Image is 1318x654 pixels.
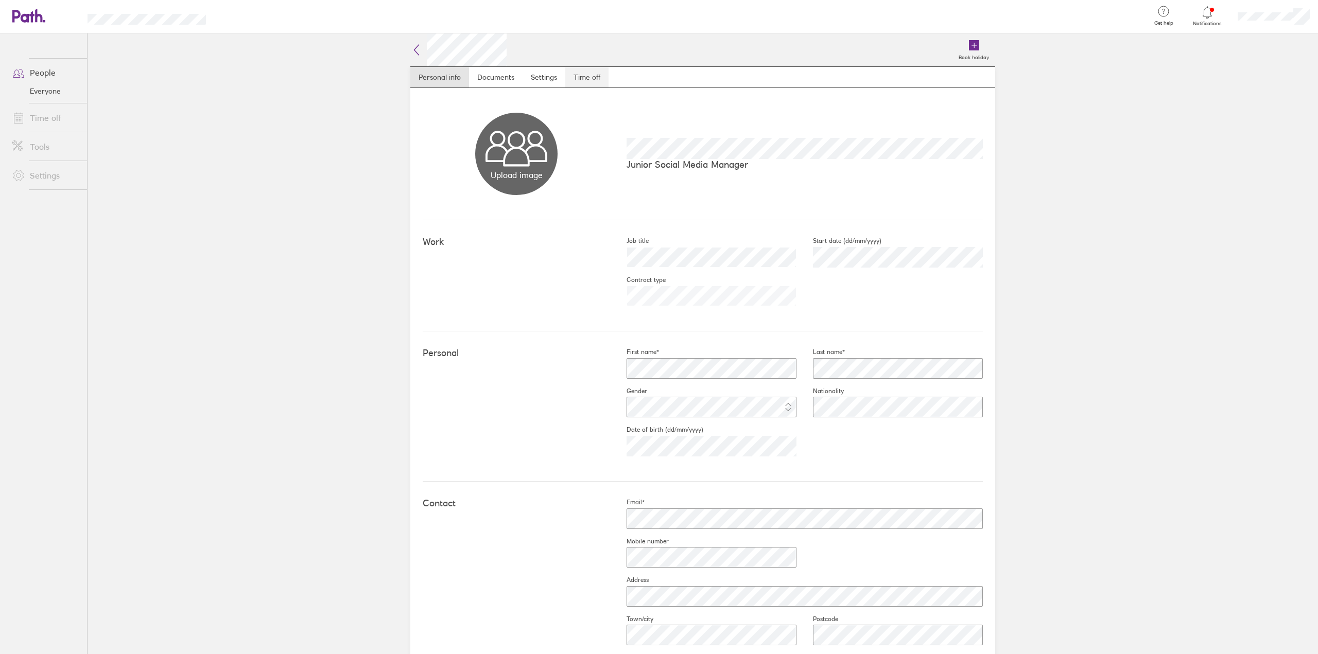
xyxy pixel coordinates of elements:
a: Time off [4,108,87,128]
p: Junior Social Media Manager [627,159,983,170]
label: Contract type [610,276,666,284]
label: Gender [610,387,647,395]
span: Notifications [1191,21,1224,27]
a: Personal info [410,67,469,87]
h4: Contact [423,498,610,509]
a: Documents [469,67,523,87]
label: Job title [610,237,649,245]
label: Last name* [796,348,845,356]
a: Everyone [4,83,87,99]
h4: Work [423,237,610,248]
span: Get help [1147,20,1181,26]
label: Book holiday [952,51,995,61]
a: Time off [565,67,609,87]
label: Postcode [796,615,838,623]
label: Start date (dd/mm/yyyy) [796,237,881,245]
label: Email* [610,498,645,506]
label: Date of birth (dd/mm/yyyy) [610,426,703,434]
label: First name* [610,348,659,356]
a: Notifications [1191,5,1224,27]
a: People [4,62,87,83]
a: Settings [523,67,565,87]
a: Tools [4,136,87,157]
label: Nationality [796,387,844,395]
h4: Personal [423,348,610,359]
label: Mobile number [610,537,669,545]
a: Settings [4,165,87,186]
a: Book holiday [952,33,995,66]
label: Town/city [610,615,653,623]
label: Address [610,576,649,584]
